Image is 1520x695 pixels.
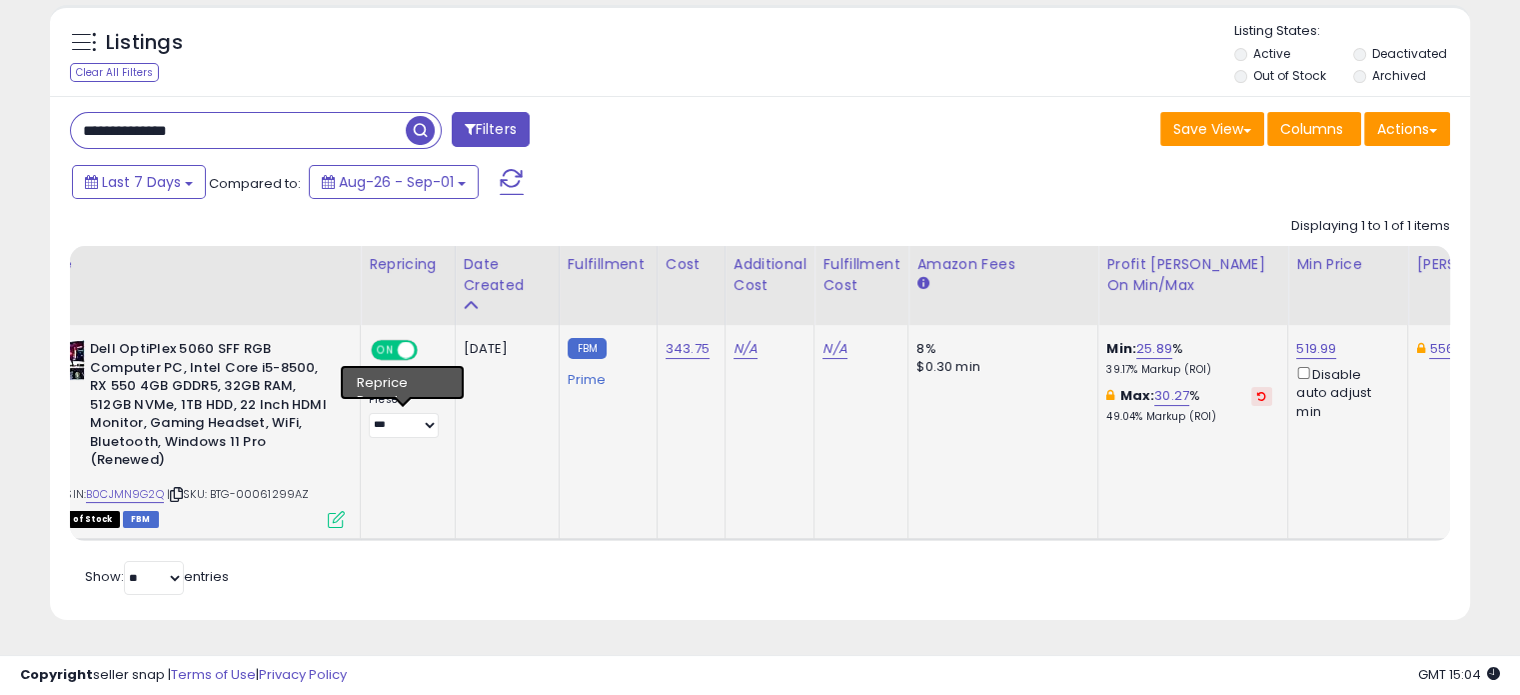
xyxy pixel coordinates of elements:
span: Compared to: [209,174,301,193]
div: Fulfillment [568,254,649,275]
span: 2025-09-10 15:04 GMT [1418,665,1500,684]
div: Min Price [1296,254,1399,275]
div: Title [40,254,352,275]
div: Cost [666,254,717,275]
button: Save View [1160,112,1264,146]
button: Filters [452,112,530,147]
label: Out of Stock [1253,67,1326,84]
p: 39.17% Markup (ROI) [1106,363,1272,377]
div: 8% [916,340,1082,358]
div: Disable auto adjust min [1296,363,1392,421]
span: | SKU: BTG-00061299AZ [167,486,310,502]
b: Dell OptiPlex 5060 SFF RGB Computer PC, Intel Core i5-8500, RX 550 4GB GDDR5, 32GB RAM, 512GB NVM... [90,340,333,475]
a: N/A [822,339,846,359]
p: Listing States: [1234,22,1470,41]
a: 30.27 [1154,386,1189,406]
a: B0CJMN9G2Q [86,486,164,503]
div: Clear All Filters [70,63,159,82]
button: Aug-26 - Sep-01 [309,165,479,199]
button: Actions [1364,112,1450,146]
span: OFF [415,342,447,359]
b: Min: [1106,339,1136,358]
label: Active [1253,45,1290,62]
b: Max: [1119,386,1154,405]
div: [DATE] [464,340,544,358]
div: Profit [PERSON_NAME] on Min/Max [1106,254,1279,296]
th: The percentage added to the cost of goods (COGS) that forms the calculator for Min & Max prices. [1098,246,1288,325]
div: % [1106,387,1272,424]
label: Deactivated [1371,45,1446,62]
div: Displaying 1 to 1 of 1 items [1291,217,1450,236]
span: FBM [123,511,159,528]
div: Amazon Fees [916,254,1089,275]
div: $0.30 min [916,358,1082,376]
span: Columns [1280,119,1343,139]
span: Aug-26 - Sep-01 [339,172,454,192]
div: % [1106,340,1272,377]
small: FBM [568,338,607,359]
span: Show: entries [85,567,229,586]
a: 556.86 [1429,339,1473,359]
a: Privacy Policy [259,665,347,684]
span: ON [373,342,398,359]
button: Columns [1267,112,1361,146]
div: seller snap | | [20,666,347,685]
span: All listings that are currently out of stock and unavailable for purchase on Amazon [45,511,120,528]
a: N/A [734,339,758,359]
h5: Listings [106,29,183,57]
p: 49.04% Markup (ROI) [1106,410,1272,424]
div: Prime [568,364,642,388]
label: Archived [1371,67,1425,84]
a: 25.89 [1136,339,1172,359]
a: 519.99 [1296,339,1336,359]
small: Amazon Fees. [916,275,928,293]
button: Last 7 Days [72,165,206,199]
span: Last 7 Days [102,172,181,192]
a: Terms of Use [171,665,256,684]
a: 343.75 [666,339,710,359]
div: Repricing [369,254,447,275]
div: Additional Cost [734,254,806,296]
div: Date Created [464,254,551,296]
strong: Copyright [20,665,93,684]
div: Win BuyBox [369,371,440,389]
div: Fulfillment Cost [822,254,899,296]
div: Preset: [369,393,440,438]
